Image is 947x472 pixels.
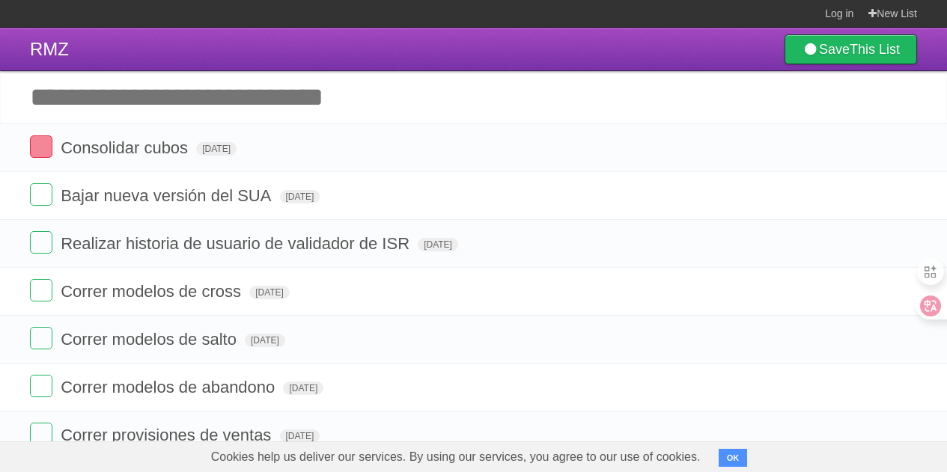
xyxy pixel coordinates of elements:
[30,39,69,59] span: RMZ
[61,234,413,253] span: Realizar historia de usuario de validador de ISR
[61,186,275,205] span: Bajar nueva versión del SUA
[785,34,917,64] a: SaveThis List
[196,142,237,156] span: [DATE]
[280,190,320,203] span: [DATE]
[719,449,748,467] button: OK
[61,426,275,444] span: Correr provisiones de ventas
[418,238,458,251] span: [DATE]
[196,442,716,472] span: Cookies help us deliver our services. By using our services, you agree to our use of cookies.
[30,423,52,445] label: Done
[30,135,52,158] label: Done
[280,429,320,443] span: [DATE]
[61,138,192,157] span: Consolidar cubos
[30,231,52,254] label: Done
[283,381,323,395] span: [DATE]
[245,334,285,347] span: [DATE]
[61,330,240,349] span: Correr modelos de salto
[61,378,278,396] span: Correr modelos de abandono
[249,286,290,299] span: [DATE]
[30,327,52,349] label: Done
[850,42,900,57] b: This List
[30,375,52,397] label: Done
[61,282,245,301] span: Correr modelos de cross
[30,279,52,301] label: Done
[30,183,52,206] label: Done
